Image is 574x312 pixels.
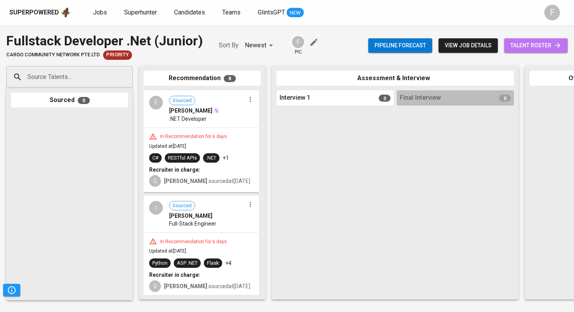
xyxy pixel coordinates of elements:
span: 0 [379,95,390,102]
span: Full-Stack Engineer [169,220,216,228]
div: .NET [206,154,216,162]
button: Pipeline forecast [368,38,432,53]
span: Priority [103,51,132,59]
b: [PERSON_NAME] [164,178,207,184]
a: Superpoweredapp logo [9,7,71,18]
div: RESTful APIs [168,154,197,162]
div: Fullstack Developer .Net (Junior) [6,31,203,50]
div: C# [152,154,159,162]
span: [PERSON_NAME] [169,212,212,220]
div: Flask [207,260,219,267]
div: I [149,201,163,215]
span: GlintsGPT [258,9,285,16]
button: Pipeline Triggers [3,284,20,296]
b: Recruiter in charge: [149,167,200,173]
span: Interview 1 [280,93,310,102]
span: Candidates [174,9,205,16]
div: ISourced[PERSON_NAME]Full-Stack EngineerIn Recommendation for 6 daysUpdated at[DATE]PythonASP .NE... [144,195,259,298]
span: .NET Developer [169,115,207,123]
div: G [149,280,161,292]
div: Newest [245,38,276,53]
span: sourced at [DATE] [164,178,250,184]
div: F [149,96,163,109]
button: view job details [439,38,498,53]
div: G [149,175,161,187]
div: F [544,5,560,20]
a: Superhunter [124,8,159,18]
p: Newest [245,41,266,50]
span: 0 [78,97,90,104]
span: Updated at [DATE] [149,248,186,254]
span: Sourced [169,97,195,104]
span: Sourced [169,202,195,210]
p: Sort By [219,41,239,50]
a: Candidates [174,8,207,18]
p: +4 [225,259,232,267]
span: Final Interview [400,93,441,102]
div: New Job received from Demand Team [103,50,132,60]
div: In Recommendation for 6 days [157,238,230,245]
span: 0 [499,95,511,102]
a: talent roster [504,38,568,53]
div: F [291,35,305,49]
div: ASP .NET [177,260,198,267]
span: Updated at [DATE] [149,143,186,149]
span: Jobs [93,9,107,16]
div: Sourced [11,93,128,108]
a: GlintsGPT NEW [258,8,304,18]
span: talent roster [510,41,562,50]
b: [PERSON_NAME] [164,283,207,289]
span: NEW [287,9,304,17]
div: pic [291,35,305,56]
span: 8 [224,75,236,82]
p: +1 [223,154,229,162]
div: Superpowered [9,8,59,17]
div: Assessment & Interview [276,71,514,86]
button: Open [128,76,130,78]
a: Jobs [93,8,109,18]
span: Superhunter [124,9,157,16]
div: In Recommendation for 6 days [157,133,230,140]
div: Python [152,260,168,267]
div: FSourced[PERSON_NAME].NET DeveloperIn Recommendation for 6 daysUpdated at[DATE]C#RESTful APIs.NET... [144,90,259,192]
span: [PERSON_NAME] [169,107,212,115]
img: app logo [61,7,71,18]
span: Pipeline forecast [374,41,426,50]
a: Teams [222,8,242,18]
span: cargo community network pte ltd [6,51,100,59]
span: sourced at [DATE] [164,283,250,289]
img: magic_wand.svg [213,108,219,114]
div: Recommendation [144,71,261,86]
span: Teams [222,9,241,16]
b: Recruiter in charge: [149,272,200,278]
span: view job details [445,41,492,50]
